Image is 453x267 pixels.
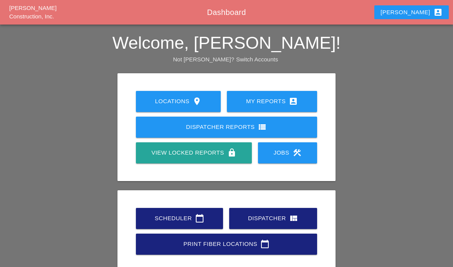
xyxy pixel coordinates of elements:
[258,122,267,132] i: view_list
[148,239,305,249] div: Print Fiber Locations
[374,5,448,19] button: [PERSON_NAME]
[195,214,204,223] i: calendar_today
[270,148,305,157] div: Jobs
[9,5,56,20] a: [PERSON_NAME] Construction, Inc.
[239,97,305,106] div: My Reports
[227,91,317,112] a: My Reports
[148,122,305,132] div: Dispatcher Reports
[293,148,302,157] i: construction
[136,234,317,255] a: Print Fiber Locations
[289,97,298,106] i: account_box
[136,117,317,138] a: Dispatcher Reports
[433,8,443,17] i: account_box
[227,148,236,157] i: lock
[380,8,442,17] div: [PERSON_NAME]
[260,239,269,249] i: calendar_today
[136,208,223,229] a: Scheduler
[229,208,317,229] a: Dispatcher
[136,91,221,112] a: Locations
[136,142,252,163] a: View Locked Reports
[148,97,208,106] div: Locations
[192,97,202,106] i: location_on
[148,214,211,223] div: Scheduler
[148,148,240,157] div: View Locked Reports
[236,56,278,63] a: Switch Accounts
[207,8,246,16] span: Dashboard
[258,142,317,163] a: Jobs
[173,56,234,63] span: Not [PERSON_NAME]?
[241,214,305,223] div: Dispatcher
[289,214,298,223] i: view_quilt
